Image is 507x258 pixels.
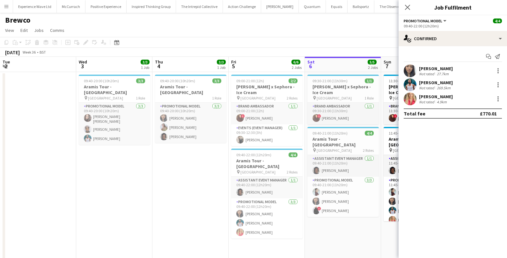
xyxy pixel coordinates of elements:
[88,96,123,100] span: [GEOGRAPHIC_DATA]
[384,103,455,124] app-card-role: Brand Ambassador1/111:30-18:00 (6h30m)![PERSON_NAME]
[21,50,37,55] span: Week 36
[176,0,223,13] button: The Intrepid Collective
[79,75,150,145] app-job-card: 09:40-20:00 (10h20m)3/3Aramis Tour - [GEOGRAPHIC_DATA] [GEOGRAPHIC_DATA]1 RolePromotional Model3/...
[5,49,20,55] div: [DATE]
[389,131,422,136] span: 11:45-18:00 (6h15m)
[384,127,455,221] app-job-card: 11:45-18:00 (6h15m)5/5Aramis Tour - [GEOGRAPHIC_DATA] [GEOGRAPHIC_DATA]2 RolesAssistant Event Man...
[57,0,85,13] button: McCurrach
[419,100,436,104] div: Not rated
[32,26,46,34] a: Jobs
[34,27,44,33] span: Jobs
[299,0,326,13] button: Quantum
[404,18,442,23] span: Promotional Model
[136,78,145,83] span: 3/3
[326,0,348,13] button: Equals
[383,63,391,70] span: 7
[419,71,436,76] div: Not rated
[384,75,455,124] app-job-card: 11:30-18:00 (6h30m)1/1[PERSON_NAME] x Sephora - Ice Cream [GEOGRAPHIC_DATA]1 RoleBrand Ambassador...
[419,66,453,71] div: [PERSON_NAME]
[436,85,452,90] div: 269.5km
[231,177,303,198] app-card-role: Assistant Event Manager1/109:40-22:00 (12h20m)[PERSON_NAME]
[307,177,379,217] app-card-role: Promotional Model3/309:40-21:00 (11h20m)[PERSON_NAME][PERSON_NAME]![PERSON_NAME]
[364,96,374,100] span: 1 Role
[240,170,276,174] span: [GEOGRAPHIC_DATA]
[154,63,163,70] span: 4
[404,110,425,117] div: Total fee
[155,84,226,95] h3: Aramis Tour - [GEOGRAPHIC_DATA]
[3,26,17,34] a: View
[307,127,379,217] app-job-card: 09:40-21:00 (11h20m)4/4Aramis Tour - [GEOGRAPHIC_DATA] [GEOGRAPHIC_DATA]2 RolesAssistant Event Ma...
[155,75,226,143] app-job-card: 09:40-20:00 (10h20m)3/3Aramis Tour - [GEOGRAPHIC_DATA]1 RolePromotional Model3/309:40-20:00 (10h2...
[18,26,30,34] a: Edit
[3,59,10,65] span: Tue
[393,96,428,100] span: [GEOGRAPHIC_DATA]
[419,94,453,100] div: [PERSON_NAME]
[261,0,299,13] button: [PERSON_NAME]
[289,152,298,157] span: 4/4
[399,31,507,46] div: Confirmed
[312,78,348,83] span: 09:30-21:00 (11h30m)
[231,103,303,124] app-card-role: Brand Ambassador1/109:00-21:00 (12h)![PERSON_NAME]
[236,78,264,83] span: 09:00-21:00 (12h)
[393,148,428,153] span: [GEOGRAPHIC_DATA]
[436,71,450,76] div: 27.7km
[393,114,397,118] span: !
[2,63,10,70] span: 2
[287,96,298,100] span: 2 Roles
[368,65,378,70] div: 2 Jobs
[291,60,300,64] span: 6/6
[155,103,226,143] app-card-role: Promotional Model3/309:40-20:00 (10h20m)[PERSON_NAME][PERSON_NAME][PERSON_NAME]
[348,0,374,13] button: Ballsportz
[317,148,352,153] span: [GEOGRAPHIC_DATA]
[141,65,149,70] div: 1 Job
[480,110,497,117] div: £770.01
[231,149,303,239] div: 09:40-22:00 (12h20m)4/4Aramis Tour - [GEOGRAPHIC_DATA] [GEOGRAPHIC_DATA]2 RolesAssistant Event Ma...
[306,63,315,70] span: 6
[13,0,57,13] button: Experience Wave Ltd
[365,78,374,83] span: 1/1
[436,100,448,104] div: 4.9km
[493,18,502,23] span: 4/4
[307,155,379,177] app-card-role: Assistant Event Manager1/109:40-21:00 (11h20m)[PERSON_NAME]
[40,50,46,55] div: BST
[217,65,225,70] div: 1 Job
[127,0,176,13] button: Inspired Thinking Group
[5,15,30,25] h1: Brewco
[317,207,321,210] span: !
[317,96,352,100] span: [GEOGRAPHIC_DATA]
[419,85,436,90] div: Not rated
[384,59,391,65] span: Sun
[240,96,276,100] span: [GEOGRAPHIC_DATA]
[365,131,374,136] span: 4/4
[404,18,447,23] button: Promotional Model
[307,84,379,95] h3: [PERSON_NAME] x Sephora - Ice Cream
[384,155,455,177] app-card-role: Assistant Event Manager1/111:45-18:00 (6h15m)[PERSON_NAME]
[231,158,303,169] h3: Aramis Tour - [GEOGRAPHIC_DATA]
[307,103,379,124] app-card-role: Brand Ambassador1/109:30-21:00 (11h30m)![PERSON_NAME]
[241,114,245,118] span: !
[48,26,67,34] a: Comms
[223,0,261,13] button: Action Challenge
[155,59,163,65] span: Thu
[374,0,407,13] button: The Observer
[141,60,150,64] span: 3/3
[231,124,303,146] app-card-role: Events (Event Manager)1/109:30-12:30 (3h)[PERSON_NAME]
[231,198,303,239] app-card-role: Promotional Model3/309:40-22:00 (12h20m)[PERSON_NAME][PERSON_NAME][PERSON_NAME]
[399,3,507,11] h3: Job Fulfilment
[212,96,221,100] span: 1 Role
[231,75,303,146] app-job-card: 09:00-21:00 (12h)2/2[PERSON_NAME] x Sephora - Ice Cream [GEOGRAPHIC_DATA]2 RolesBrand Ambassador1...
[307,136,379,148] h3: Aramis Tour - [GEOGRAPHIC_DATA]
[289,78,298,83] span: 2/2
[404,24,502,28] div: 09:40-22:00 (12h20m)
[317,114,321,118] span: !
[307,75,379,124] app-job-card: 09:30-21:00 (11h30m)1/1[PERSON_NAME] x Sephora - Ice Cream [GEOGRAPHIC_DATA]1 RoleBrand Ambassado...
[79,84,150,95] h3: Aramis Tour - [GEOGRAPHIC_DATA]
[230,63,236,70] span: 5
[20,27,28,33] span: Edit
[85,0,127,13] button: Positive Experience
[363,148,374,153] span: 2 Roles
